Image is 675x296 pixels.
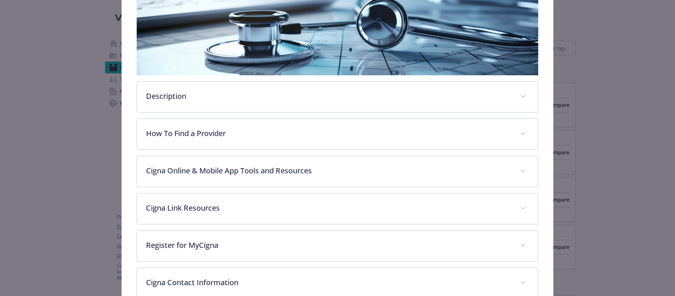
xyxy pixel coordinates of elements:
[146,128,511,139] p: How To Find a Provider
[146,202,511,214] p: Cigna Link Resources
[146,240,511,251] p: Register for MyCigna
[137,82,538,112] div: Description
[137,156,538,187] div: Cigna Online & Mobile App Tools and Resources
[137,119,538,149] div: How To Find a Provider
[146,277,511,288] p: Cigna Contact Information
[137,193,538,224] div: Cigna Link Resources
[146,91,511,102] p: Description
[146,165,511,176] p: Cigna Online & Mobile App Tools and Resources
[137,231,538,261] div: Register for MyCigna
